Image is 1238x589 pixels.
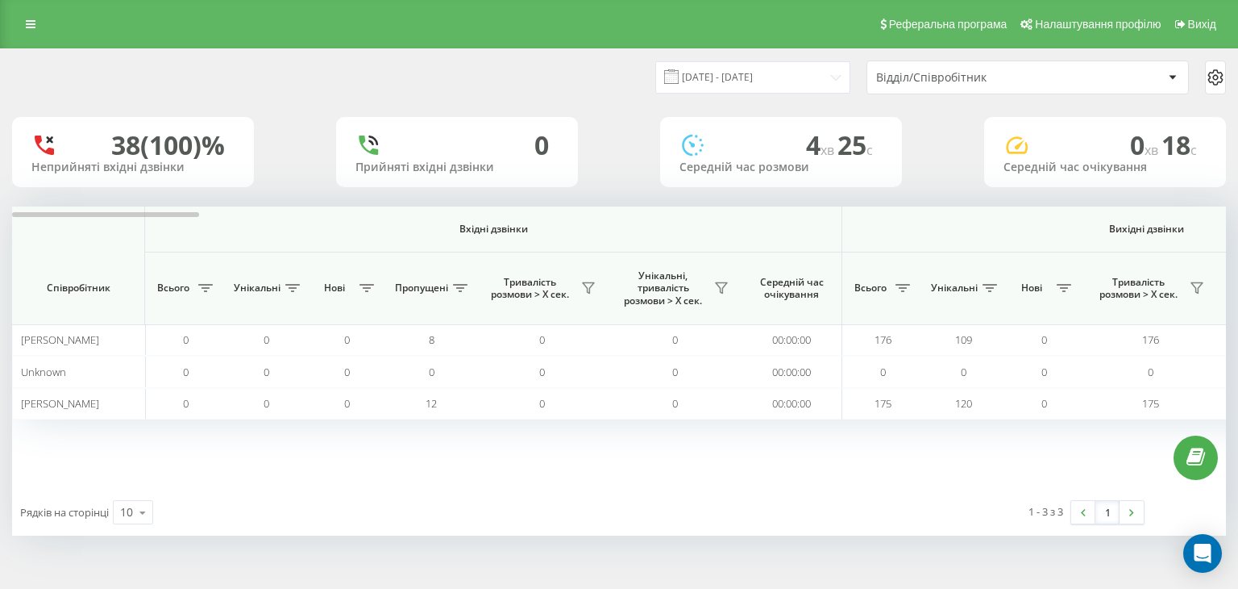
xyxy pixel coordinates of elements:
[1142,396,1159,411] span: 175
[679,161,883,174] div: Середній час розмови
[1183,534,1222,573] div: Open Intercom Messenger
[1142,332,1159,347] span: 176
[21,396,99,411] span: [PERSON_NAME]
[264,396,269,411] span: 0
[1003,161,1207,174] div: Середній час очікування
[111,130,225,161] div: 38 (100)%
[820,141,837,159] span: хв
[1035,18,1161,31] span: Налаштування профілю
[1092,276,1185,301] span: Тривалість розмови > Х сек.
[183,396,189,411] span: 0
[837,127,873,162] span: 25
[314,282,355,294] span: Нові
[672,332,678,347] span: 0
[742,388,842,420] td: 00:00:00
[742,356,842,387] td: 00:00:00
[866,141,873,159] span: c
[1190,141,1197,159] span: c
[672,365,678,379] span: 0
[429,332,434,347] span: 8
[31,161,235,174] div: Неприйняті вхідні дзвінки
[344,332,350,347] span: 0
[264,332,269,347] span: 0
[120,504,133,520] div: 10
[344,396,350,411] span: 0
[153,282,193,294] span: Всього
[539,396,545,411] span: 0
[26,282,131,294] span: Співробітник
[806,127,837,162] span: 4
[234,282,280,294] span: Унікальні
[21,332,99,347] span: [PERSON_NAME]
[1130,127,1161,162] span: 0
[955,396,972,411] span: 120
[1148,365,1153,379] span: 0
[1041,365,1047,379] span: 0
[1161,127,1197,162] span: 18
[850,282,891,294] span: Всього
[1041,332,1047,347] span: 0
[742,324,842,356] td: 00:00:00
[876,71,1069,85] div: Відділ/Співробітник
[187,223,800,236] span: Вхідні дзвінки
[21,365,66,379] span: Unknown
[961,365,966,379] span: 0
[534,130,549,161] div: 0
[880,365,886,379] span: 0
[20,505,109,520] span: Рядків на сторінці
[874,396,891,411] span: 175
[395,282,448,294] span: Пропущені
[889,18,1007,31] span: Реферальна програма
[1145,141,1161,159] span: хв
[672,396,678,411] span: 0
[484,276,576,301] span: Тривалість розмови > Х сек.
[1012,282,1052,294] span: Нові
[617,269,709,307] span: Унікальні, тривалість розмови > Х сек.
[1188,18,1216,31] span: Вихід
[1028,503,1063,520] div: 1 - 3 з 3
[1095,501,1120,524] a: 1
[874,332,891,347] span: 176
[183,332,189,347] span: 0
[539,365,545,379] span: 0
[539,332,545,347] span: 0
[183,365,189,379] span: 0
[426,396,437,411] span: 12
[429,365,434,379] span: 0
[1041,396,1047,411] span: 0
[955,332,972,347] span: 109
[264,365,269,379] span: 0
[931,282,978,294] span: Унікальні
[344,365,350,379] span: 0
[754,276,829,301] span: Середній час очікування
[355,161,559,174] div: Прийняті вхідні дзвінки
